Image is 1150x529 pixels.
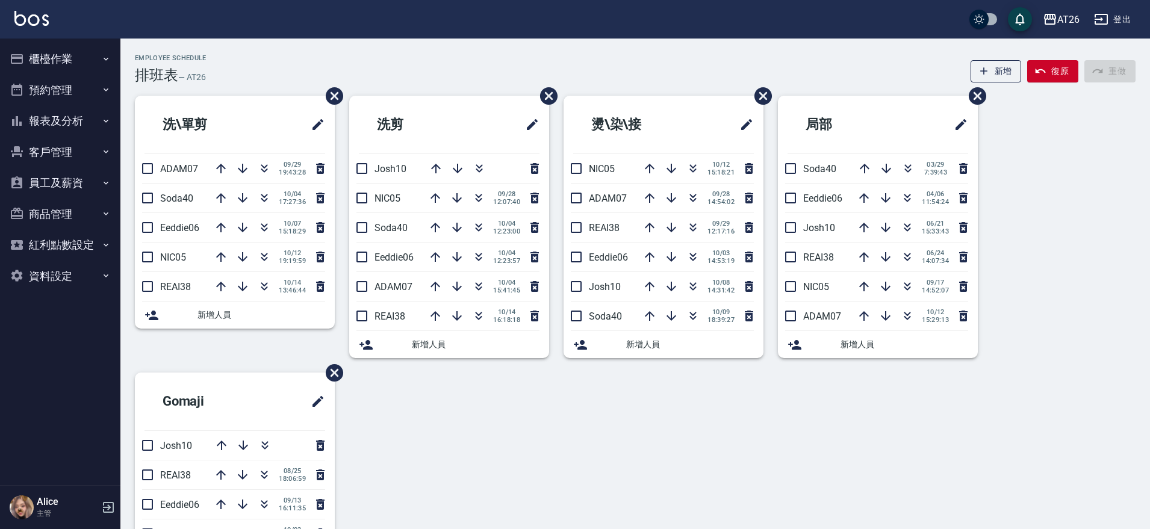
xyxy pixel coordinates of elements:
[37,496,98,508] h5: Alice
[178,71,206,84] h6: — AT26
[922,161,949,169] span: 03/29
[922,198,949,206] span: 11:54:24
[707,169,735,176] span: 15:18:21
[317,355,345,391] span: 刪除班表
[160,469,191,481] span: REAI38
[349,331,549,358] div: 新增人員
[922,249,949,257] span: 06/24
[160,252,186,263] span: NIC05
[5,137,116,168] button: 客戶管理
[922,279,949,286] span: 09/17
[960,78,988,114] span: 刪除班表
[1089,8,1136,31] button: 登出
[412,338,539,351] span: 新增人員
[589,311,622,322] span: Soda40
[707,227,735,235] span: 12:17:16
[922,190,949,198] span: 04/06
[971,60,1022,82] button: 新增
[589,252,628,263] span: Eeddie06
[841,338,968,351] span: 新增人員
[922,257,949,265] span: 14:07:34
[160,440,192,451] span: Josh10
[707,308,735,316] span: 10/09
[160,222,199,234] span: Eeddie06
[589,193,627,204] span: ADAM07
[707,161,735,169] span: 10/12
[279,497,306,504] span: 09/13
[5,105,116,137] button: 報表及分析
[375,281,412,292] span: ADAM07
[160,281,191,292] span: REAI38
[160,193,193,204] span: Soda40
[922,169,949,176] span: 7:39:43
[279,169,306,176] span: 19:43:28
[573,103,695,146] h2: 燙\染\接
[493,220,520,227] span: 10/04
[279,227,306,235] span: 15:18:29
[803,222,835,234] span: Josh10
[946,110,968,139] span: 修改班表的標題
[375,311,405,322] span: REAI38
[493,198,520,206] span: 12:07:40
[707,257,735,265] span: 14:53:19
[803,252,834,263] span: REAI38
[279,190,306,198] span: 10/04
[1008,7,1032,31] button: save
[1027,60,1078,82] button: 復原
[493,227,520,235] span: 12:23:00
[5,229,116,261] button: 紅利點數設定
[626,338,754,351] span: 新增人員
[493,279,520,286] span: 10/04
[564,331,763,358] div: 新增人員
[145,380,263,423] h2: Gomaji
[707,286,735,294] span: 14:31:42
[279,220,306,227] span: 10/07
[922,220,949,227] span: 06/21
[788,103,898,146] h2: 局部
[279,198,306,206] span: 17:27:36
[803,163,836,175] span: Soda40
[303,387,325,416] span: 修改班表的標題
[707,279,735,286] span: 10/08
[279,467,306,475] span: 08/25
[1038,7,1084,32] button: AT26
[707,198,735,206] span: 14:54:02
[1057,12,1080,27] div: AT26
[922,316,949,324] span: 15:29:13
[279,249,306,257] span: 10/12
[493,286,520,294] span: 15:41:45
[778,331,978,358] div: 新增人員
[5,261,116,292] button: 資料設定
[279,504,306,512] span: 16:11:35
[279,161,306,169] span: 09/29
[589,163,615,175] span: NIC05
[317,78,345,114] span: 刪除班表
[197,309,325,321] span: 新增人員
[922,227,949,235] span: 15:33:43
[279,286,306,294] span: 13:46:44
[303,110,325,139] span: 修改班表的標題
[707,249,735,257] span: 10/03
[803,281,829,292] span: NIC05
[375,252,414,263] span: Eeddie06
[375,163,406,175] span: Josh10
[732,110,754,139] span: 修改班表的標題
[10,495,34,519] img: Person
[493,308,520,316] span: 10/14
[531,78,559,114] span: 刪除班表
[5,167,116,199] button: 員工及薪資
[707,316,735,324] span: 18:39:27
[493,249,520,257] span: 10/04
[14,11,49,26] img: Logo
[359,103,470,146] h2: 洗剪
[160,163,198,175] span: ADAM07
[803,193,842,204] span: Eeddie06
[145,103,264,146] h2: 洗\單剪
[922,308,949,316] span: 10/12
[279,475,306,483] span: 18:06:59
[589,222,620,234] span: REAI38
[5,75,116,106] button: 預約管理
[135,54,207,62] h2: Employee Schedule
[5,199,116,230] button: 商品管理
[279,279,306,286] span: 10/14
